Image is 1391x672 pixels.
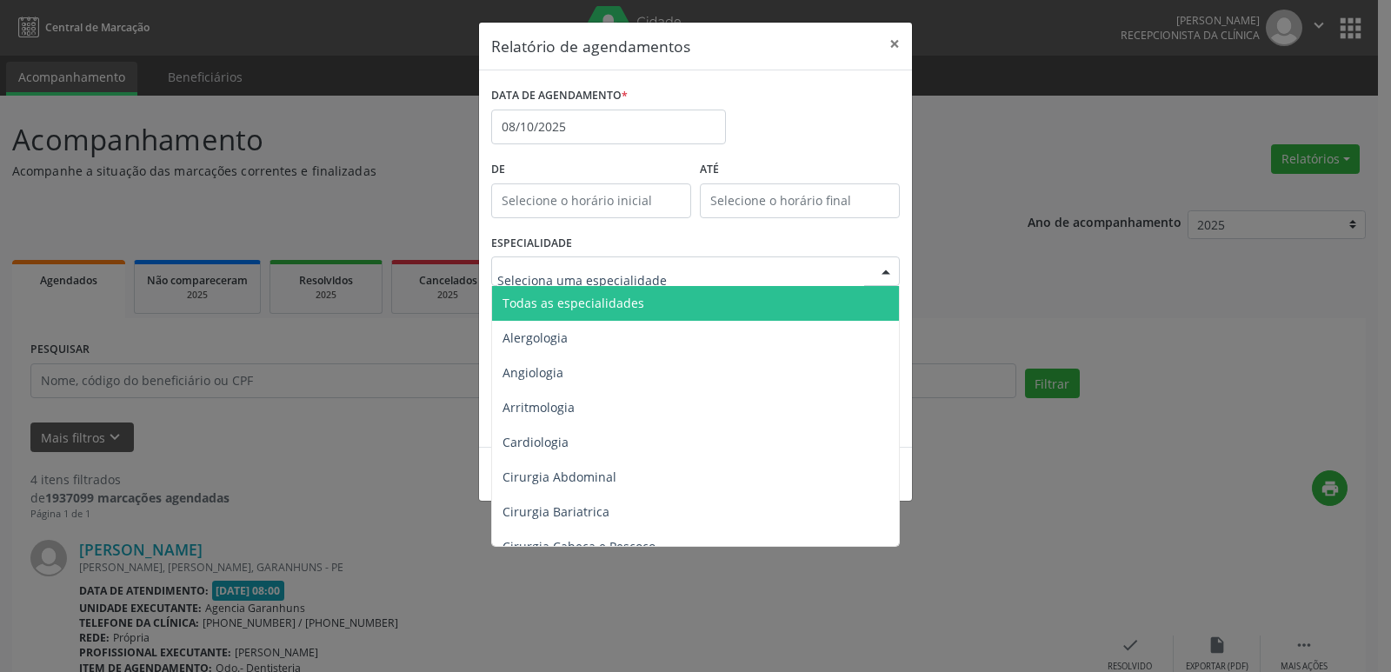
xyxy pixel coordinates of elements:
input: Selecione o horário inicial [491,183,691,218]
label: DATA DE AGENDAMENTO [491,83,628,110]
label: ESPECIALIDADE [491,230,572,257]
button: Close [877,23,912,65]
input: Selecione o horário final [700,183,900,218]
span: Alergologia [502,329,568,346]
span: Cirurgia Abdominal [502,469,616,485]
input: Selecione uma data ou intervalo [491,110,726,144]
span: Todas as especialidades [502,295,644,311]
span: Cirurgia Cabeça e Pescoço [502,538,656,555]
label: ATÉ [700,156,900,183]
h5: Relatório de agendamentos [491,35,690,57]
input: Seleciona uma especialidade [497,263,864,297]
span: Arritmologia [502,399,575,416]
span: Angiologia [502,364,563,381]
span: Cardiologia [502,434,569,450]
span: Cirurgia Bariatrica [502,503,609,520]
label: De [491,156,691,183]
